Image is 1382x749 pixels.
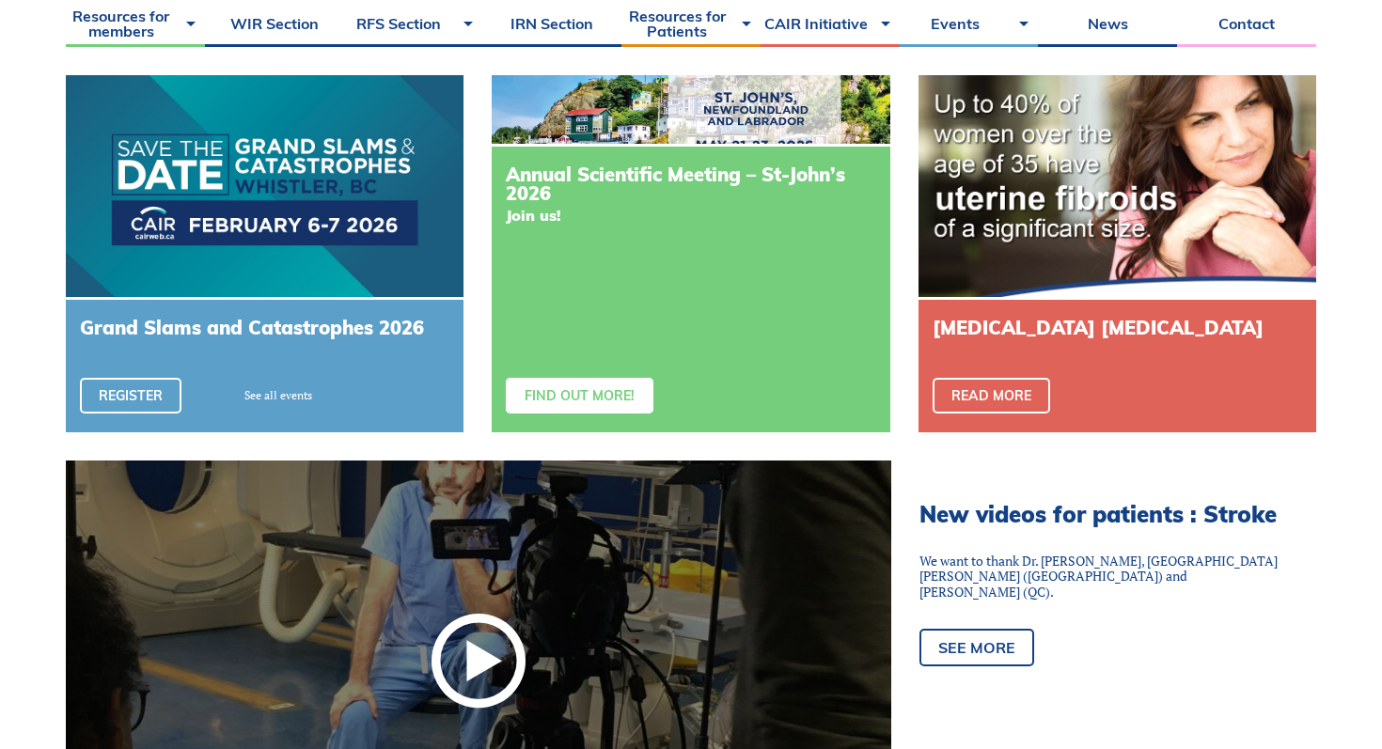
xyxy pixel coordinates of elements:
[506,378,653,414] a: Find out more!
[919,554,1288,601] p: We want to thank Dr. [PERSON_NAME], [GEOGRAPHIC_DATA][PERSON_NAME] ([GEOGRAPHIC_DATA]) and [PERSO...
[933,378,1050,414] a: Read more
[506,165,875,203] h3: Annual Scientific Meeting – St-John’s 2026
[919,503,1288,525] h3: New videos for patients : Stroke
[506,208,875,223] h3: Join us!
[80,319,449,337] h3: Grand Slams and Catastrophes 2026
[244,390,312,401] a: See all events
[933,319,1302,337] h3: [MEDICAL_DATA] [MEDICAL_DATA]
[80,378,181,414] a: Register
[919,629,1034,666] a: See more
